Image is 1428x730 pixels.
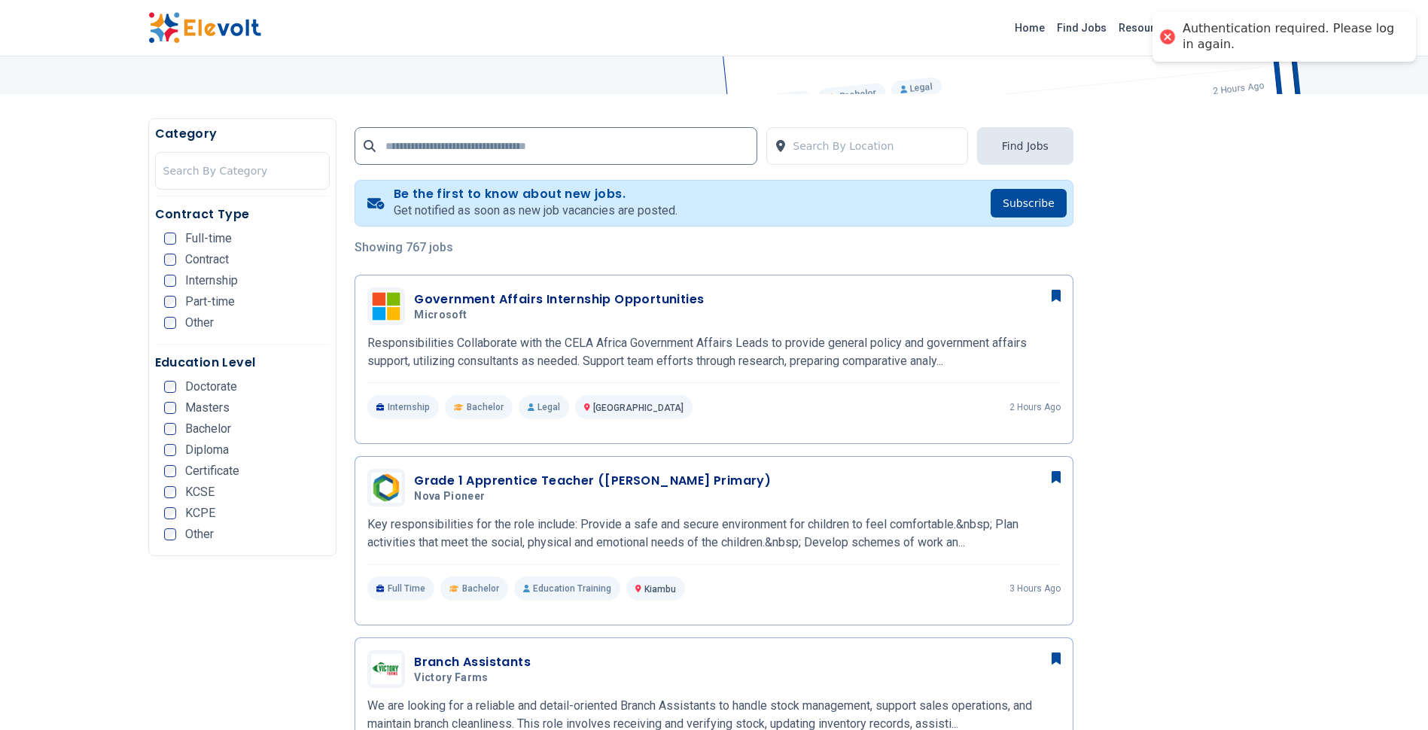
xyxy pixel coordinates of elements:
input: Doctorate [164,381,176,393]
a: Home [1009,16,1051,40]
span: Microsoft [414,309,467,322]
input: Other [164,317,176,329]
h5: Education Level [155,354,330,372]
div: Authentication required. Please log in again. [1183,21,1401,53]
span: Part-time [185,296,235,308]
span: Nova Pioneer [414,490,485,503]
p: Internship [367,395,439,419]
span: Kiambu [644,584,676,595]
button: Find Jobs [977,127,1073,165]
span: Masters [185,402,230,414]
input: Internship [164,275,176,287]
img: Victory Farms [371,654,401,684]
img: Nova Pioneer [371,473,401,503]
input: Part-time [164,296,176,308]
a: Find Jobs [1051,16,1113,40]
input: Bachelor [164,423,176,435]
a: MicrosoftGovernment Affairs Internship OpportunitiesMicrosoftResponsibilities Collaborate with th... [367,287,1061,419]
img: Elevolt [148,12,261,44]
span: Internship [185,275,238,287]
span: Full-time [185,233,232,245]
span: Doctorate [185,381,237,393]
span: Bachelor [467,401,504,413]
span: Certificate [185,465,239,477]
p: Full Time [367,576,434,601]
p: Get notified as soon as new job vacancies are posted. [394,202,677,220]
span: Diploma [185,444,229,456]
h5: Category [155,125,330,143]
p: Education Training [514,576,620,601]
h3: Grade 1 Apprentice Teacher ([PERSON_NAME] Primary) [414,472,771,490]
p: Showing 767 jobs [355,239,1073,257]
input: Contract [164,254,176,266]
input: KCSE [164,486,176,498]
h4: Be the first to know about new jobs. [394,187,677,202]
span: KCSE [185,486,215,498]
p: 2 hours ago [1009,401,1061,413]
input: KCPE [164,507,176,519]
span: KCPE [185,507,215,519]
iframe: Chat Widget [1353,658,1428,730]
iframe: Advertisement [1092,178,1280,630]
img: Microsoft [371,291,401,321]
button: Subscribe [991,189,1067,217]
span: [GEOGRAPHIC_DATA] [593,403,684,413]
p: Key responsibilities for the role include: Provide a safe and secure environment for children to ... [367,516,1061,552]
input: Diploma [164,444,176,456]
span: Bachelor [185,423,231,435]
input: Full-time [164,233,176,245]
span: Bachelor [462,582,499,595]
input: Masters [164,402,176,414]
p: Legal [519,395,569,419]
input: Other [164,528,176,540]
input: Certificate [164,465,176,477]
p: 3 hours ago [1009,582,1061,595]
h5: Contract Type [155,205,330,224]
a: Nova PioneerGrade 1 Apprentice Teacher ([PERSON_NAME] Primary)Nova PioneerKey responsibilities fo... [367,469,1061,601]
span: Victory Farms [414,671,489,685]
a: Resources [1113,16,1179,40]
span: Other [185,528,214,540]
p: Responsibilities Collaborate with the CELA Africa Government Affairs Leads to provide general pol... [367,334,1061,370]
span: Other [185,317,214,329]
h3: Branch Assistants [414,653,531,671]
h3: Government Affairs Internship Opportunities [414,290,704,309]
span: Contract [185,254,229,266]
